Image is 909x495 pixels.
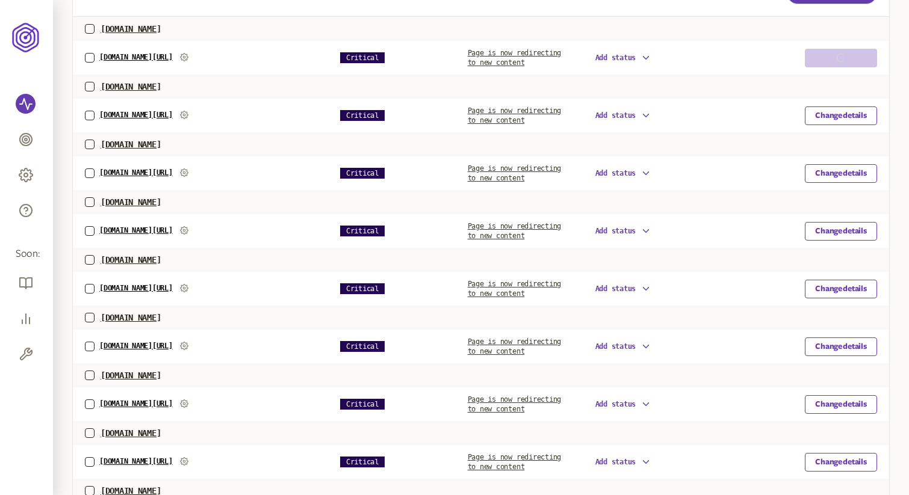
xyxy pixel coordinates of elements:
button: Add status [595,52,652,63]
a: [DOMAIN_NAME][URL] [99,399,173,408]
span: Critical [340,283,385,294]
button: Add status [595,226,652,236]
span: [DOMAIN_NAME] [101,313,161,322]
span: Add status [595,342,636,351]
a: [DOMAIN_NAME][URL] [99,457,173,466]
button: Change details [805,280,877,298]
a: Page is now redirecting to new content [468,395,561,413]
a: [DOMAIN_NAME][URL] [99,284,173,292]
a: [DOMAIN_NAME][URL] [99,342,173,350]
span: Critical [340,457,385,467]
span: [DOMAIN_NAME] [101,428,161,438]
a: [DOMAIN_NAME][URL] [99,226,173,235]
a: Page is now redirecting to new content [468,280,561,298]
a: Page is now redirecting to new content [468,222,561,240]
button: Add status [595,399,652,410]
button: Change details [805,395,877,414]
span: Critical [340,399,385,410]
span: Add status [595,458,636,466]
span: Critical [340,341,385,352]
button: Add status [595,168,652,179]
button: Change details [805,106,877,125]
a: Page is now redirecting to new content [468,164,561,182]
span: Add status [595,169,636,177]
button: Change details [805,337,877,356]
span: [DOMAIN_NAME] [101,140,161,149]
button: Add status [595,341,652,352]
button: Change details [805,222,877,241]
button: Change details [805,453,877,472]
span: Critical [340,110,385,121]
span: Critical [340,168,385,179]
span: [DOMAIN_NAME] [101,197,161,207]
a: [DOMAIN_NAME][URL] [99,168,173,177]
span: Add status [595,54,636,62]
span: Add status [595,227,636,235]
button: Add status [595,283,652,294]
a: Page is now redirecting to new content [468,106,561,125]
button: Add status [595,457,652,467]
span: [DOMAIN_NAME] [101,255,161,265]
span: Add status [595,284,636,293]
a: Page is now redirecting to new content [468,337,561,355]
span: Critical [340,226,385,236]
span: [DOMAIN_NAME] [101,370,161,380]
a: Page is now redirecting to new content [468,49,561,67]
span: [DOMAIN_NAME] [101,24,161,34]
span: Critical [340,52,385,63]
button: Change details [805,164,877,183]
span: Add status [595,400,636,408]
a: [DOMAIN_NAME][URL] [99,53,173,61]
span: [DOMAIN_NAME] [101,82,161,91]
a: [DOMAIN_NAME][URL] [99,111,173,119]
a: Page is now redirecting to new content [468,453,561,471]
span: Soon: [16,247,37,261]
span: Add status [595,111,636,120]
button: Add status [595,110,652,121]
